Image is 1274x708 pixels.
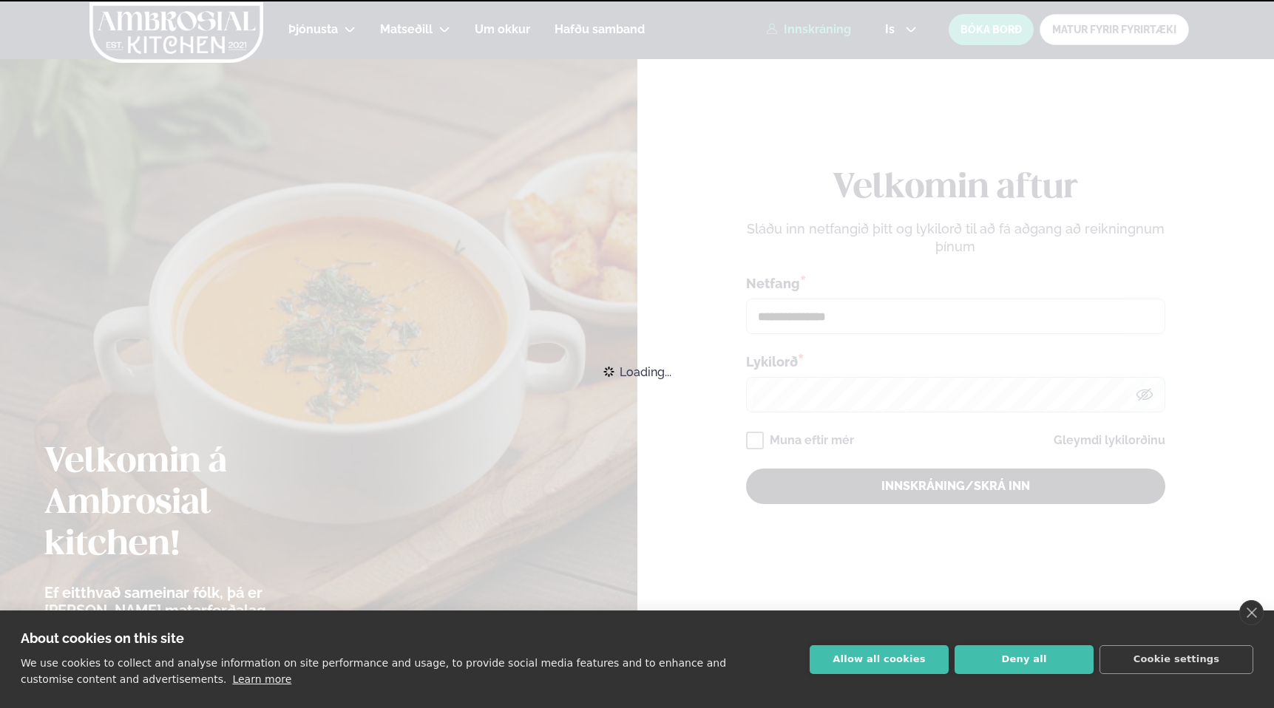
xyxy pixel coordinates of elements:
[810,645,949,674] button: Allow all cookies
[21,657,726,685] p: We use cookies to collect and analyse information on site performance and usage, to provide socia...
[1239,600,1264,625] a: close
[21,630,184,646] strong: About cookies on this site
[1099,645,1253,674] button: Cookie settings
[620,355,671,388] span: Loading...
[955,645,1094,674] button: Deny all
[232,673,291,685] a: Learn more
